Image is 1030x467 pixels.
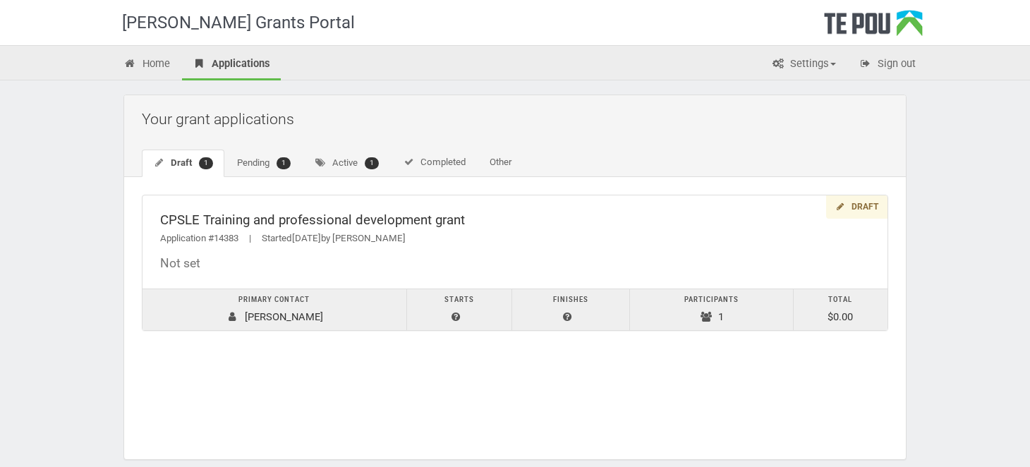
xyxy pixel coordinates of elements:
div: Primary contact [150,293,399,308]
td: $0.00 [793,289,887,330]
div: CPSLE Training and professional development grant [160,213,870,228]
span: 1 [365,157,379,169]
div: Te Pou Logo [824,10,923,45]
div: Total [801,293,880,308]
a: Active [303,150,390,177]
span: 1 [199,157,213,169]
div: Application #14383 Started by [PERSON_NAME] [160,231,870,246]
a: Sign out [848,49,926,80]
span: | [238,233,262,243]
a: Completed [392,150,477,176]
a: Pending [226,150,302,177]
div: Starts [414,293,504,308]
span: [DATE] [292,233,321,243]
h2: Your grant applications [142,102,895,135]
a: Applications [182,49,281,80]
div: Participants [637,293,786,308]
td: 1 [630,289,794,330]
span: 1 [277,157,291,169]
div: Finishes [519,293,623,308]
a: Other [478,150,523,176]
a: Home [113,49,181,80]
div: Not set [160,256,870,271]
div: Draft [826,195,887,219]
td: [PERSON_NAME] [143,289,406,330]
a: Draft [142,150,224,177]
a: Settings [761,49,847,80]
